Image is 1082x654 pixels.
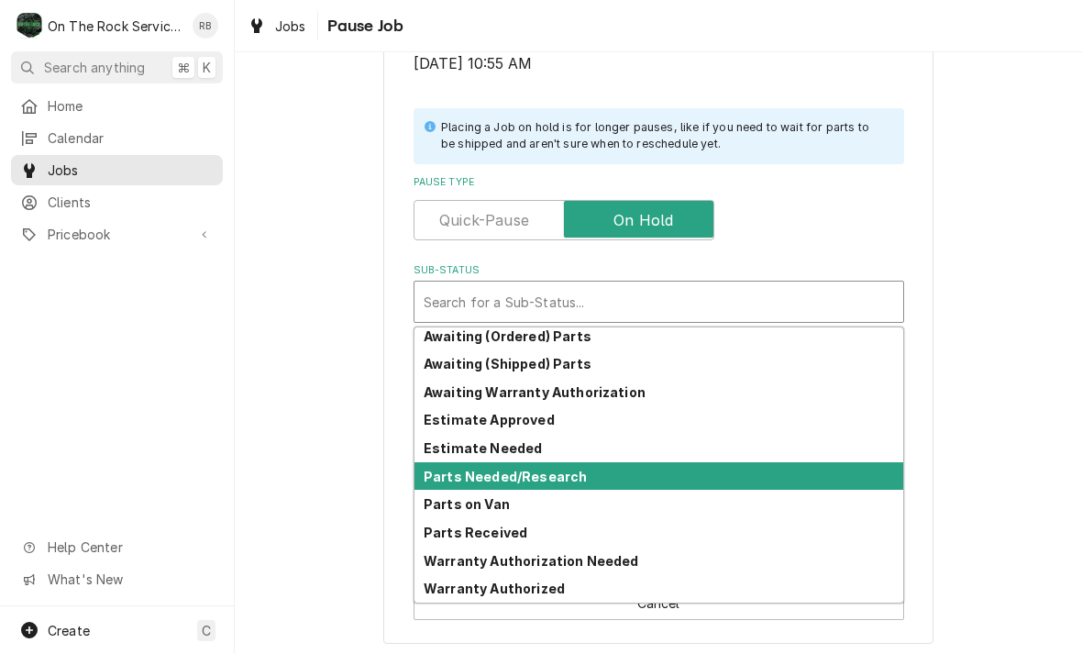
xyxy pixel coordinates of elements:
span: [DATE] 10:55 AM [414,55,532,72]
div: On The Rock Services's Avatar [17,13,42,39]
div: On The Rock Services [48,17,182,36]
a: Go to Help Center [11,532,223,562]
span: Calendar [48,128,214,148]
span: Search anything [44,58,145,77]
div: Pause Type [414,175,904,240]
button: Cancel [414,586,904,620]
div: Ray Beals's Avatar [193,13,218,39]
strong: Awaiting Warranty Authorization [424,384,646,400]
div: Sub-Status [414,263,904,323]
strong: Warranty Authorization Needed [424,553,639,569]
span: Clients [48,193,214,212]
span: Jobs [275,17,306,36]
strong: Estimate Approved [424,412,555,427]
span: Create [48,623,90,638]
a: Go to Pricebook [11,219,223,249]
strong: Parts Needed/Research [424,469,587,484]
label: Pause Type [414,175,904,190]
div: RB [193,13,218,39]
span: C [202,621,211,640]
span: Pause Job [322,14,403,39]
strong: Parts on Van [424,496,510,512]
span: Pricebook [48,225,186,244]
div: Placing a Job on hold is for longer pauses, like if you need to wait for parts to be shipped and ... [441,119,886,153]
span: Jobs [48,161,214,180]
span: Home [48,96,214,116]
span: What's New [48,570,212,589]
a: Calendar [11,123,223,153]
span: ⌘ [177,58,190,77]
button: Search anything⌘K [11,51,223,83]
strong: Awaiting (Shipped) Parts [424,356,591,371]
span: K [203,58,211,77]
strong: Awaiting (Ordered) Parts [424,328,591,344]
a: Jobs [240,11,314,41]
div: O [17,13,42,39]
strong: Estimate Needed [424,440,542,456]
label: Sub-Status [414,263,904,278]
strong: Parts Received [424,525,527,540]
a: Clients [11,187,223,217]
strong: Warranty Authorized [424,581,565,596]
span: Last Started/Resumed On [414,53,904,75]
a: Go to What's New [11,564,223,594]
a: Home [11,91,223,121]
span: Help Center [48,538,212,557]
a: Jobs [11,155,223,185]
div: Last Started/Resumed On [414,35,904,74]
